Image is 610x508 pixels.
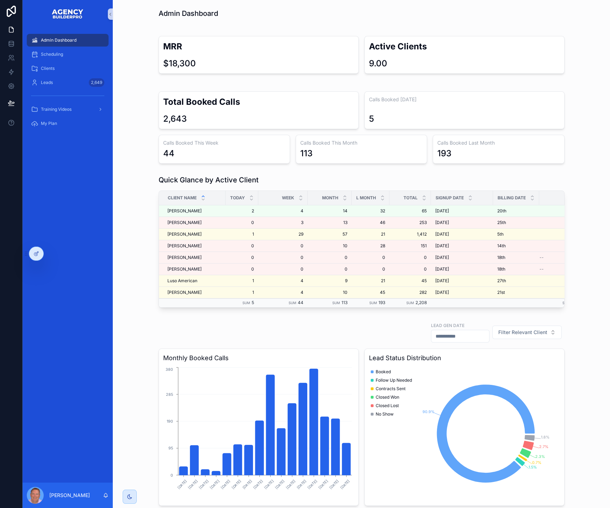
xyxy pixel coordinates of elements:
a: [PERSON_NAME] [167,255,221,260]
text: [DATE] [285,479,296,490]
div: 9.00 [369,58,387,69]
span: 2,208 [415,300,427,305]
span: Month [322,195,338,201]
a: 253 [394,220,427,225]
h3: Lead Status Distribution [369,353,560,363]
span: Contracts Sent [376,386,406,392]
span: -- [540,255,544,260]
a: Luso American [167,278,221,284]
h2: MRR [163,41,354,52]
h3: Calls Booked This Week [163,139,285,146]
span: 1,412 [394,231,427,237]
h1: Quick Glance by Active Client [159,175,259,185]
span: [DATE] [435,220,449,225]
a: 21 [356,278,385,284]
text: [DATE] [339,479,350,490]
span: 46 [356,220,385,225]
h3: Calls Booked [DATE] [369,96,560,103]
div: chart [163,366,354,501]
a: [PERSON_NAME] [167,243,221,249]
tspan: 1.5% [529,465,537,470]
small: Sum [406,301,414,305]
div: 5 [369,113,374,125]
tspan: 1.8% [541,435,549,440]
div: 193 [437,148,451,159]
a: 27th [497,278,535,284]
h3: Calls Booked Last Month [437,139,560,146]
span: Follow Up Needed [376,377,412,383]
span: [PERSON_NAME] [167,266,202,272]
span: Today [230,195,245,201]
text: [DATE] [296,479,307,490]
div: 113 [300,148,313,159]
a: 0 [230,243,254,249]
span: Admin Dashboard [41,37,76,43]
span: $2,500 [540,243,584,249]
span: $2,500 [540,208,584,214]
a: 0 [356,255,385,260]
a: 9 [312,278,347,284]
tspan: 285 [166,392,173,397]
span: [DATE] [435,243,449,249]
span: 5 [252,300,254,305]
span: [DATE] [435,255,449,260]
a: 0 [312,255,347,260]
span: My Plan [41,121,57,126]
span: 14 [312,208,347,214]
div: chart [369,366,560,501]
text: [DATE] [177,479,187,490]
div: scrollable content [23,28,113,140]
span: 0 [263,255,303,260]
a: 28 [356,243,385,249]
text: [DATE] [263,479,274,490]
span: Week [282,195,294,201]
span: 10 [312,243,347,249]
a: $2,500 [540,290,584,295]
span: 2 [230,208,254,214]
a: [PERSON_NAME] [167,220,221,225]
a: 1 [230,290,254,295]
span: Filter Relevant Client [498,329,547,336]
span: No Show [376,411,394,417]
tspan: 0.7% [532,460,541,465]
a: 57 [312,231,347,237]
span: 10 [312,290,347,295]
small: Sum [562,301,570,305]
span: [PERSON_NAME] [167,231,202,237]
span: 3 [263,220,303,225]
div: $18,300 [163,58,196,69]
tspan: 0 [171,473,173,477]
a: [DATE] [435,290,489,295]
span: 0 [230,266,254,272]
tspan: 90.9% [423,410,435,414]
h1: Admin Dashboard [159,8,218,18]
a: 1 [230,278,254,284]
text: [DATE] [242,479,253,490]
span: 151 [394,243,427,249]
span: 4 [263,278,303,284]
span: 0 [230,255,254,260]
span: 13 [312,220,347,225]
a: 4 [263,208,303,214]
a: My Plan [27,117,109,130]
a: Training Videos [27,103,109,116]
small: Sum [332,301,340,305]
a: 0 [356,266,385,272]
span: [DATE] [435,278,449,284]
text: [DATE] [274,479,285,490]
span: Training Videos [41,107,72,112]
span: 0 [263,266,303,272]
div: 44 [163,148,174,159]
a: 32 [356,208,385,214]
a: 0 [394,255,427,260]
a: 0 [230,220,254,225]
